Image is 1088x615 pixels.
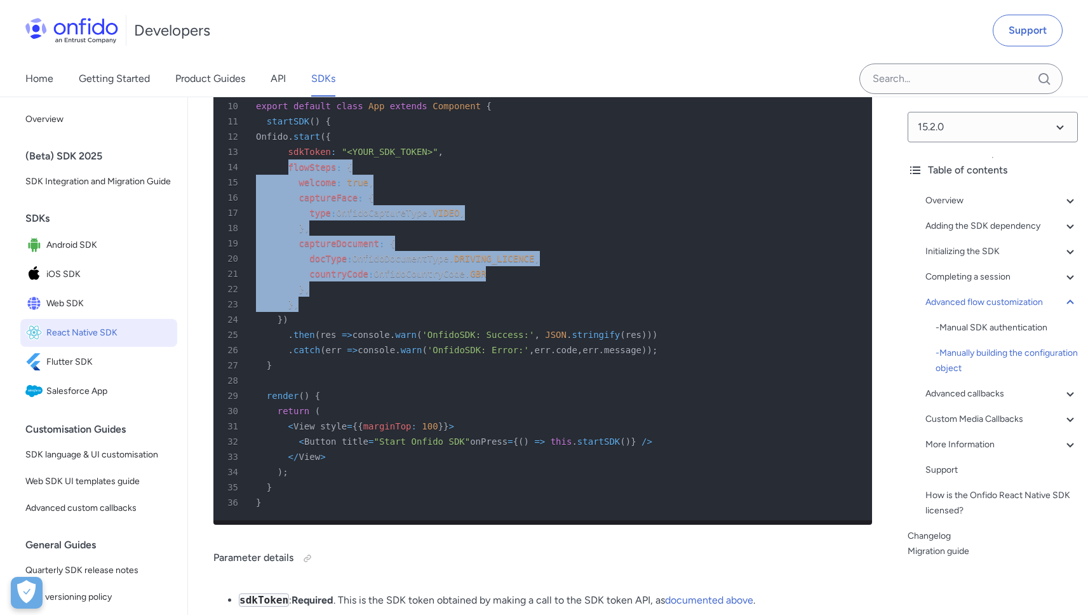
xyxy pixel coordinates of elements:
[556,345,577,355] span: code
[218,327,247,342] span: 25
[25,295,46,313] img: IconWeb SDK
[358,421,363,431] span: {
[422,330,534,340] span: 'OnfidoSDK: Success:'
[534,436,545,447] span: =>
[25,112,172,127] span: Overview
[524,436,529,447] span: )
[315,406,320,416] span: (
[513,436,518,447] span: {
[20,319,177,347] a: IconReact Native SDKReact Native SDK
[438,421,443,431] span: }
[299,177,336,187] span: welcome
[218,342,247,358] span: 26
[218,114,247,129] span: 11
[299,391,304,401] span: (
[309,116,314,126] span: (
[239,593,872,608] p: : . This is the SDK token obtained by making a call to the SDK token API, as .
[652,330,657,340] span: )
[25,18,118,43] img: Onfido Logo
[218,464,247,480] span: 34
[293,345,320,355] span: catch
[465,269,470,279] span: .
[925,412,1078,427] div: Custom Media Callbacks
[218,495,247,510] span: 36
[20,558,177,583] a: Quarterly SDK release notes
[25,474,172,489] span: Web SDK UI templates guide
[288,330,293,340] span: .
[448,253,453,264] span: .
[449,421,454,431] span: >
[320,330,336,340] span: res
[395,345,400,355] span: .
[278,314,283,325] span: }
[278,467,283,477] span: )
[859,64,1063,94] input: Onfido search input field
[347,162,352,172] span: {
[218,205,247,220] span: 17
[368,177,373,187] span: ,
[373,436,470,447] span: "Start Onfido SDK"
[218,251,247,266] span: 20
[304,284,309,294] span: ,
[353,253,449,264] span: OnfidoDocumentType
[331,147,336,157] span: :
[925,269,1078,285] a: Completing a session
[20,377,177,405] a: IconSalesforce AppSalesforce App
[309,208,331,218] span: type
[342,330,353,340] span: =>
[278,406,310,416] span: return
[218,129,247,144] span: 12
[25,532,182,558] div: General Guides
[925,437,1078,452] a: More Information
[288,345,293,355] span: .
[534,330,539,340] span: ,
[647,436,652,447] span: >
[545,330,567,340] span: JSON
[20,107,177,132] a: Overview
[256,101,288,111] span: export
[288,162,337,172] span: flowSteps
[20,469,177,494] a: Web SDK UI templates guide
[336,101,363,111] span: class
[390,101,427,111] span: extends
[218,480,247,495] span: 35
[925,244,1078,259] a: Initializing the SDK
[304,436,368,447] span: Button title
[271,61,286,97] a: API
[283,314,288,325] span: )
[218,175,247,190] span: 15
[401,345,422,355] span: warn
[218,281,247,297] span: 22
[342,147,438,157] span: "<YOUR_SDK_TOKEN>"
[925,193,1078,208] a: Overview
[347,421,352,431] span: =
[292,594,333,606] strong: Required
[288,132,293,142] span: .
[379,238,384,248] span: :
[320,132,325,142] span: (
[626,436,631,447] span: )
[20,348,177,376] a: IconFlutter SDKFlutter SDK
[368,436,373,447] span: =
[331,208,336,218] span: :
[218,236,247,251] span: 19
[79,61,150,97] a: Getting Started
[46,295,172,313] span: Web SDK
[567,330,572,340] span: .
[620,330,625,340] span: (
[218,312,247,327] span: 24
[299,452,320,462] span: View
[417,330,422,340] span: (
[309,269,368,279] span: countryCode
[320,345,325,355] span: (
[347,253,352,264] span: :
[326,345,342,355] span: err
[20,496,177,521] a: Advanced custom callbacks
[218,419,247,434] span: 31
[25,353,46,371] img: IconFlutter SDK
[652,345,657,355] span: ;
[304,223,309,233] span: ,
[433,208,459,218] span: VIDEO
[46,236,172,254] span: Android SDK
